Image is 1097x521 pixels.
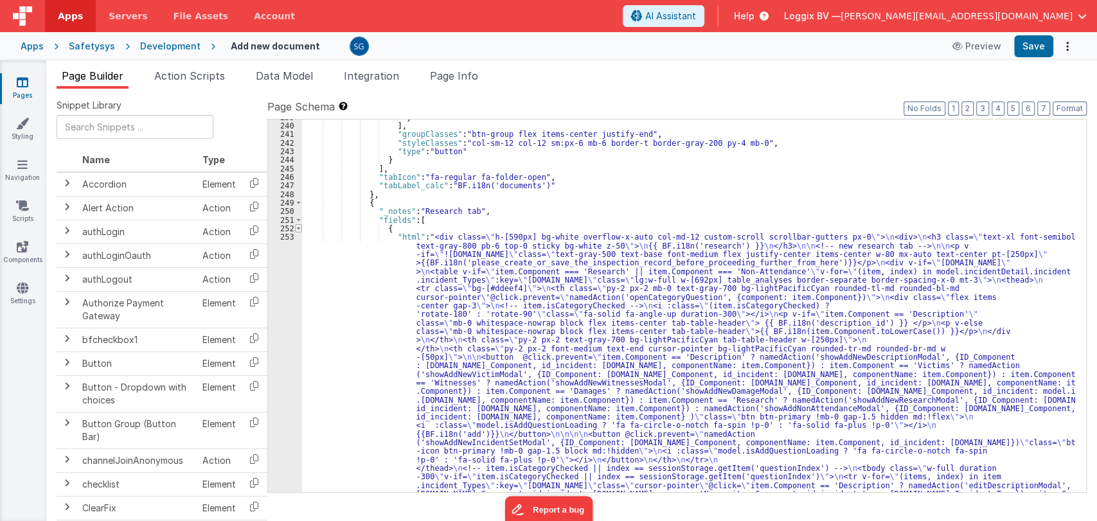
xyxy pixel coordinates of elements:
td: Button Group (Button Bar) [77,412,197,448]
td: Action [197,196,241,220]
td: authLoginOauth [77,243,197,267]
img: 385c22c1e7ebf23f884cbf6fb2c72b80 [350,37,368,55]
div: 242 [268,139,302,147]
button: 1 [948,102,959,116]
div: 241 [268,130,302,138]
button: 5 [1007,102,1019,116]
span: Page Schema [267,99,335,114]
div: Safetysys [69,40,115,53]
button: 2 [961,102,974,116]
td: authLogout [77,267,197,291]
td: Action [197,243,241,267]
button: 7 [1037,102,1050,116]
span: Data Model [256,69,313,82]
div: 245 [268,164,302,173]
td: bfcheckbox1 [77,328,197,351]
td: Action [197,448,241,472]
td: checklist [77,472,197,496]
span: AI Assistant [645,10,696,22]
span: Integration [344,69,399,82]
span: Apps [58,10,83,22]
div: Apps [21,40,44,53]
td: channelJoinAnonymous [77,448,197,472]
td: Element [197,328,241,351]
div: 251 [268,216,302,224]
button: AI Assistant [623,5,704,27]
span: Page Builder [62,69,123,82]
span: Loggix BV — [784,10,841,22]
span: [PERSON_NAME][EMAIL_ADDRESS][DOMAIN_NAME] [841,10,1073,22]
td: Action [197,220,241,243]
button: No Folds [904,102,945,116]
td: Element [197,472,241,496]
td: Accordion [77,172,197,197]
td: Alert Action [77,196,197,220]
input: Search Snippets ... [57,115,213,139]
div: 252 [268,224,302,233]
td: Authorize Payment Gateway [77,291,197,328]
button: Format [1053,102,1087,116]
td: Element [197,291,241,328]
span: Snippet Library [57,99,121,112]
span: File Assets [174,10,229,22]
span: Name [82,154,110,165]
div: 246 [268,173,302,181]
div: 247 [268,181,302,190]
td: Element [197,351,241,375]
div: Development [140,40,201,53]
td: Element [197,375,241,412]
span: Page Info [430,69,478,82]
h4: Add new document [231,41,320,51]
span: Action Scripts [154,69,225,82]
button: 3 [976,102,989,116]
span: Type [202,154,225,165]
button: Save [1014,35,1053,57]
td: Element [197,172,241,197]
div: 240 [268,121,302,130]
button: 4 [992,102,1004,116]
button: 6 [1022,102,1035,116]
div: 248 [268,190,302,199]
td: authLogin [77,220,197,243]
div: 249 [268,199,302,207]
div: 243 [268,147,302,155]
span: Help [734,10,754,22]
td: Button [77,351,197,375]
div: 244 [268,155,302,164]
td: Action [197,267,241,291]
td: Element [197,496,241,520]
button: Loggix BV — [PERSON_NAME][EMAIL_ADDRESS][DOMAIN_NAME] [784,10,1087,22]
span: Servers [109,10,147,22]
td: ClearFix [77,496,197,520]
div: 250 [268,207,302,215]
button: Options [1058,37,1076,55]
button: Preview [945,36,1009,57]
td: Button - Dropdown with choices [77,375,197,412]
td: Element [197,412,241,448]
